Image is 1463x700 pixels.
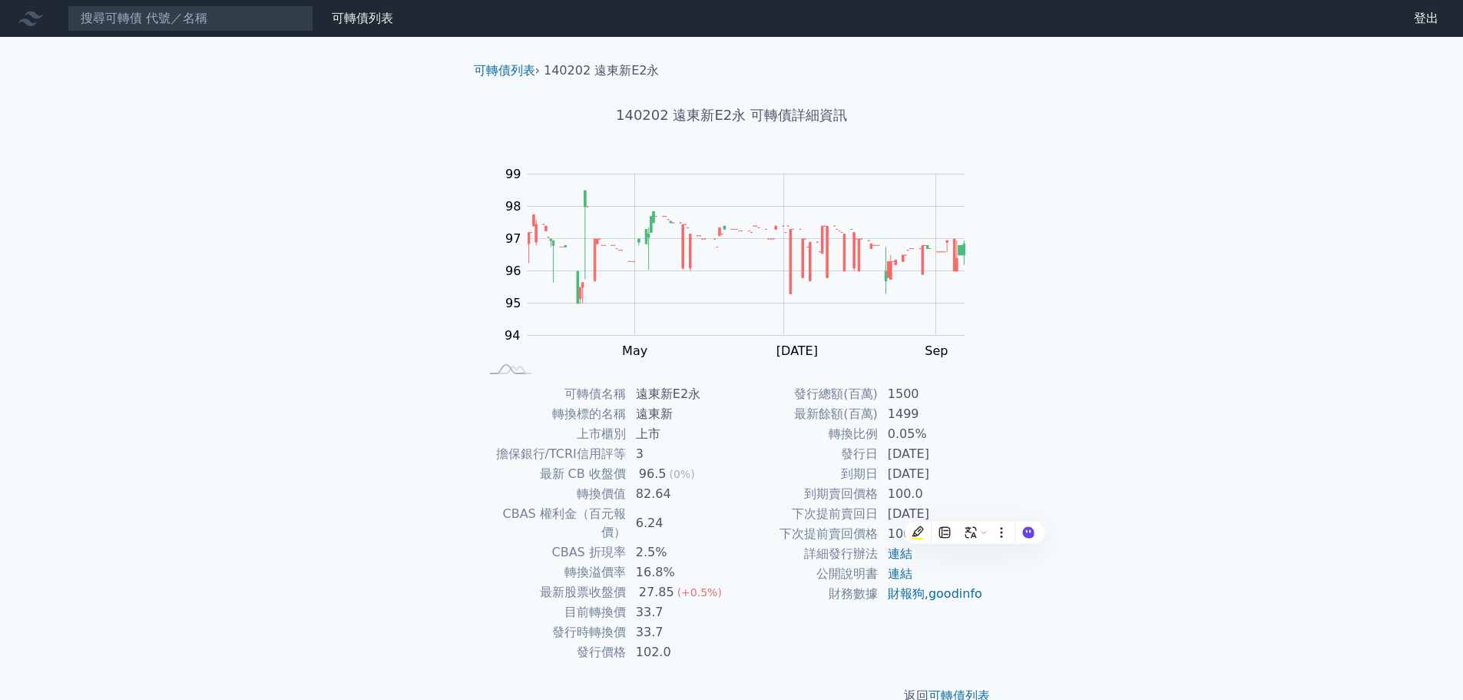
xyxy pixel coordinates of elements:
td: 最新 CB 收盤價 [480,464,627,484]
td: CBAS 權利金（百元報價） [480,504,627,542]
a: 登出 [1402,6,1451,31]
td: 到期日 [732,464,879,484]
td: 發行價格 [480,642,627,662]
td: 詳細發行辦法 [732,544,879,564]
div: 27.85 [636,583,677,602]
a: 連結 [888,566,912,581]
td: 100.0 [879,484,984,504]
a: 連結 [888,546,912,561]
td: 2.5% [627,542,732,562]
tspan: 99 [505,167,521,181]
td: 下次提前賣回日 [732,504,879,524]
td: 發行日 [732,444,879,464]
iframe: Chat Widget [1386,626,1463,700]
td: 擔保銀行/TCRI信用評等 [480,444,627,464]
tspan: May [622,343,647,358]
td: 轉換溢價率 [480,562,627,582]
g: Series [528,191,965,304]
td: [DATE] [879,444,984,464]
td: CBAS 折現率 [480,542,627,562]
td: 33.7 [627,602,732,622]
td: 下次提前賣回價格 [732,524,879,544]
td: 1499 [879,404,984,424]
li: 140202 遠東新E2永 [544,61,659,80]
td: , [879,584,984,604]
td: 上市櫃別 [480,424,627,444]
g: Chart [497,167,988,358]
a: goodinfo [928,586,982,601]
td: 最新股票收盤價 [480,582,627,602]
td: 3 [627,444,732,464]
span: (0%) [669,468,694,480]
a: 可轉債列表 [474,63,535,78]
td: 公開說明書 [732,564,879,584]
a: 財報狗 [888,586,925,601]
div: 96.5 [636,465,670,483]
td: 財務數據 [732,584,879,604]
td: 遠東新 [627,404,732,424]
tspan: 95 [505,296,521,310]
tspan: [DATE] [776,343,818,358]
td: 0.05% [879,424,984,444]
td: 發行時轉換價 [480,622,627,642]
td: 33.7 [627,622,732,642]
td: 轉換標的名稱 [480,404,627,424]
td: 102.0 [627,642,732,662]
span: (+0.5%) [677,586,722,599]
td: 16.8% [627,562,732,582]
h1: 140202 遠東新E2永 可轉債詳細資訊 [462,105,1002,126]
td: 100.0 [879,524,984,544]
a: 可轉債列表 [332,11,393,25]
td: 目前轉換價 [480,602,627,622]
td: 轉換比例 [732,424,879,444]
td: 轉換價值 [480,484,627,504]
td: 發行總額(百萬) [732,384,879,404]
tspan: 94 [505,328,520,343]
td: [DATE] [879,464,984,484]
td: 最新餘額(百萬) [732,404,879,424]
td: 遠東新E2永 [627,384,732,404]
tspan: 98 [505,199,521,214]
li: › [474,61,540,80]
td: 6.24 [627,504,732,542]
td: 可轉債名稱 [480,384,627,404]
td: 1500 [879,384,984,404]
tspan: 97 [505,231,521,246]
td: 到期賣回價格 [732,484,879,504]
td: [DATE] [879,504,984,524]
input: 搜尋可轉債 代號／名稱 [68,5,313,32]
td: 上市 [627,424,732,444]
div: 聊天小工具 [1386,626,1463,700]
td: 82.64 [627,484,732,504]
tspan: Sep [925,343,948,358]
tspan: 96 [505,264,521,278]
